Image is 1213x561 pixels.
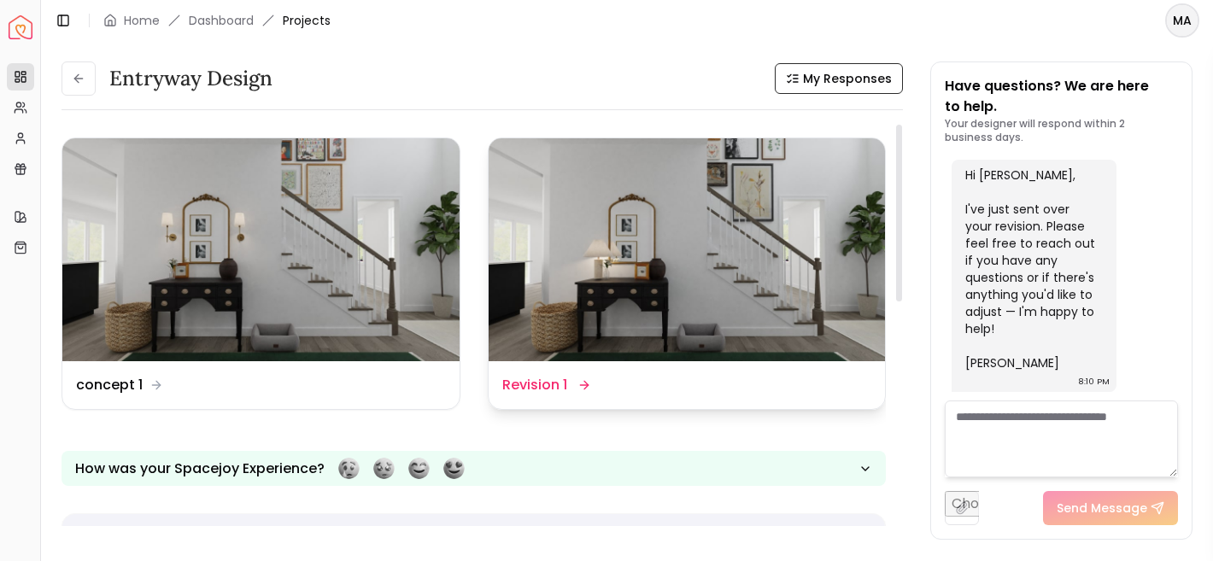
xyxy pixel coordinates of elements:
[803,70,892,87] span: My Responses
[124,12,160,29] a: Home
[775,63,903,94] button: My Responses
[9,15,32,39] a: Spacejoy
[945,117,1178,144] p: Your designer will respond within 2 business days.
[9,15,32,39] img: Spacejoy Logo
[502,375,567,395] dd: Revision 1
[189,12,254,29] a: Dashboard
[76,375,143,395] dd: concept 1
[283,12,331,29] span: Projects
[945,76,1178,117] p: Have questions? We are here to help.
[62,137,460,410] a: concept 1concept 1
[965,167,1099,371] div: Hi [PERSON_NAME], I've just sent over your revision. Please feel free to reach out if you have an...
[103,12,331,29] nav: breadcrumb
[1078,373,1110,390] div: 8:10 PM
[62,451,886,486] button: How was your Spacejoy Experience?Feeling terribleFeeling badFeeling goodFeeling awesome
[489,138,886,361] img: Revision 1
[1167,5,1198,36] span: MA
[75,459,325,479] p: How was your Spacejoy Experience?
[109,65,272,92] h3: entryway design
[1165,3,1199,38] button: MA
[62,138,460,361] img: concept 1
[488,137,887,410] a: Revision 1Revision 1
